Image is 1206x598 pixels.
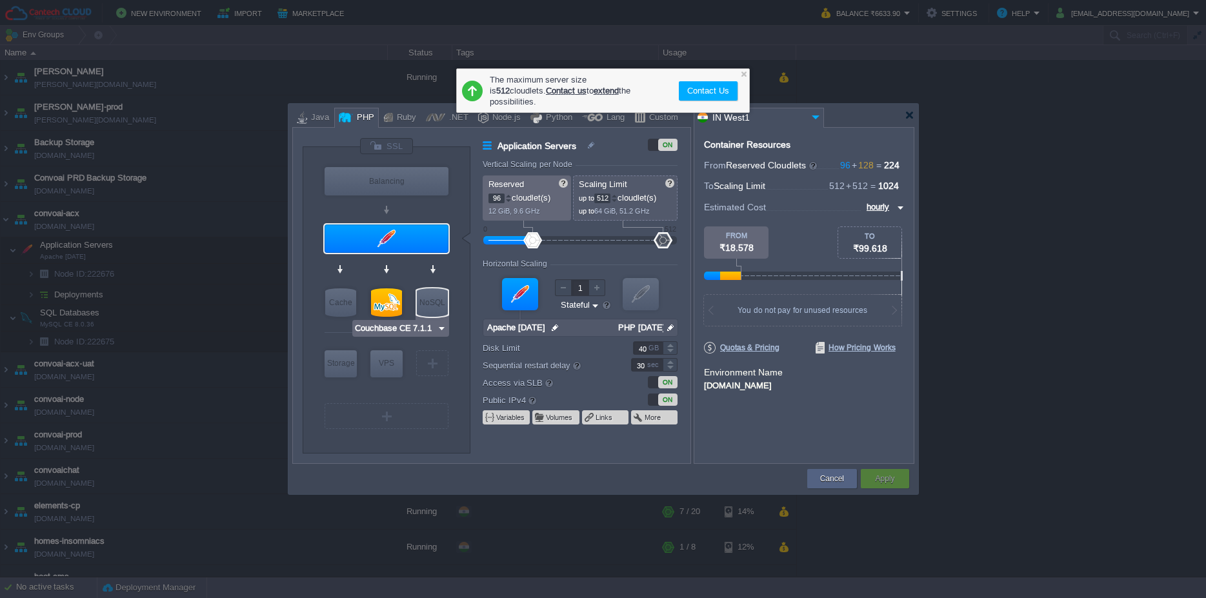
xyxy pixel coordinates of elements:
[325,167,448,195] div: Balancing
[546,86,587,95] a: Contact us
[878,181,899,191] span: 1024
[658,139,678,151] div: ON
[853,243,887,254] span: ₹99.618
[488,179,524,189] span: Reserved
[683,83,733,99] button: Contact Us
[829,181,845,191] span: 512
[488,190,567,203] p: cloudlet(s)
[648,342,661,354] div: GB
[325,288,356,317] div: Cache
[665,225,676,233] div: 512
[719,243,754,253] span: ₹18.578
[417,288,448,317] div: NoSQL Databases
[417,288,448,317] div: NoSQL
[496,412,526,423] button: Variables
[868,181,878,191] span: =
[838,232,901,240] div: TO
[820,472,844,485] button: Cancel
[579,190,673,203] p: cloudlet(s)
[371,288,402,317] div: SQL Databases
[325,224,448,253] div: Application Servers
[483,225,487,233] div: 0
[594,207,650,215] span: 64 GiB, 51.2 GHz
[579,194,594,202] span: up to
[850,160,858,170] span: +
[488,207,540,215] span: 12 GiB, 9.6 GHz
[393,108,416,128] div: Ruby
[884,160,899,170] span: 224
[816,342,896,354] span: How Pricing Works
[307,108,329,128] div: Java
[647,359,661,371] div: sec
[704,342,779,354] span: Quotas & Pricing
[850,160,874,170] span: 128
[645,412,662,423] button: More
[704,379,904,390] div: [DOMAIN_NAME]
[370,350,403,376] div: VPS
[483,341,614,355] label: Disk Limit
[490,74,672,108] div: The maximum server size is cloudlets. to the possibilities.
[845,181,852,191] span: +
[483,160,576,169] div: Vertical Scaling per Node
[579,207,594,215] span: up to
[483,393,614,407] label: Public IPv4
[845,181,868,191] span: 512
[542,108,572,128] div: Python
[658,394,678,406] div: ON
[496,86,510,95] b: 512
[874,160,884,170] span: =
[704,367,783,377] label: Environment Name
[603,108,625,128] div: Lang
[875,472,894,485] button: Apply
[483,358,614,372] label: Sequential restart delay
[704,140,790,150] div: Container Resources
[546,412,574,423] button: Volumes
[325,403,448,429] div: Create New Layer
[726,160,818,170] span: Reserved Cloudlets
[325,350,357,376] div: Storage
[658,376,678,388] div: ON
[645,108,678,128] div: Custom
[325,167,448,195] div: Load Balancer
[594,86,619,95] a: extend
[596,412,614,423] button: Links
[488,108,521,128] div: Node.js
[579,179,627,189] span: Scaling Limit
[704,181,714,191] span: To
[325,350,357,377] div: Storage Containers
[704,200,766,214] span: Estimated Cost
[353,108,374,128] div: PHP
[370,350,403,377] div: Elastic VPS
[704,232,769,239] div: FROM
[445,108,468,128] div: .NET
[483,259,550,268] div: Horizontal Scaling
[704,160,726,170] span: From
[416,350,448,376] div: Create New Layer
[483,375,614,390] label: Access via SLB
[714,181,765,191] span: Scaling Limit
[840,160,850,170] span: 96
